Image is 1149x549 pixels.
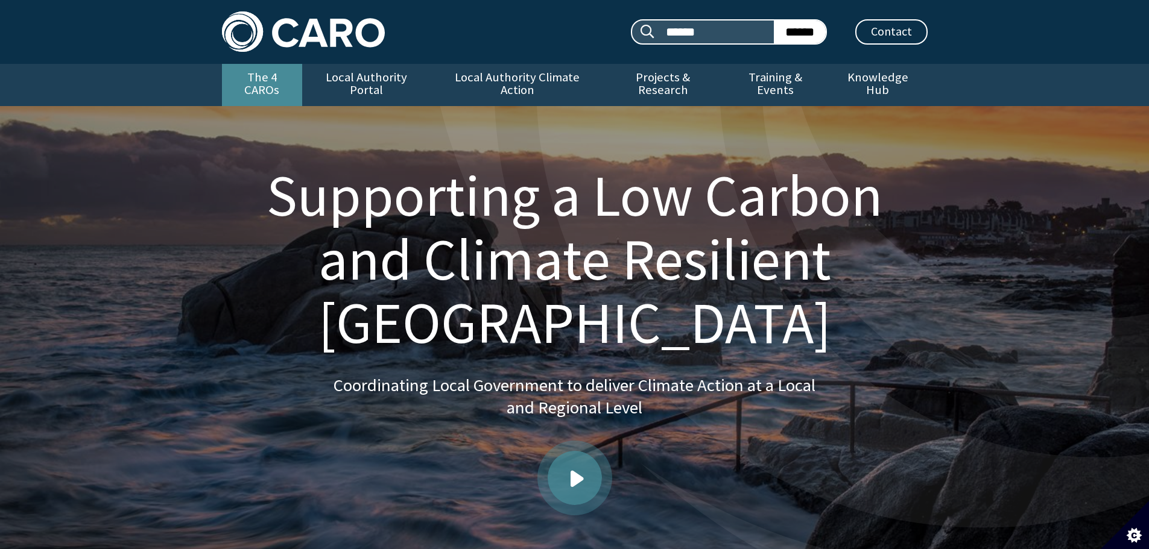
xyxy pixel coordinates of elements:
a: The 4 CAROs [222,64,302,106]
h1: Supporting a Low Carbon and Climate Resilient [GEOGRAPHIC_DATA] [236,164,913,355]
a: Training & Events [723,64,828,106]
button: Set cookie preferences [1101,501,1149,549]
a: Contact [855,19,928,45]
a: Local Authority Portal [302,64,431,106]
img: Caro logo [222,11,385,52]
p: Coordinating Local Government to deliver Climate Action at a Local and Regional Level [334,374,816,419]
a: Local Authority Climate Action [431,64,603,106]
a: Play video [548,451,602,505]
a: Projects & Research [603,64,723,106]
a: Knowledge Hub [828,64,927,106]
